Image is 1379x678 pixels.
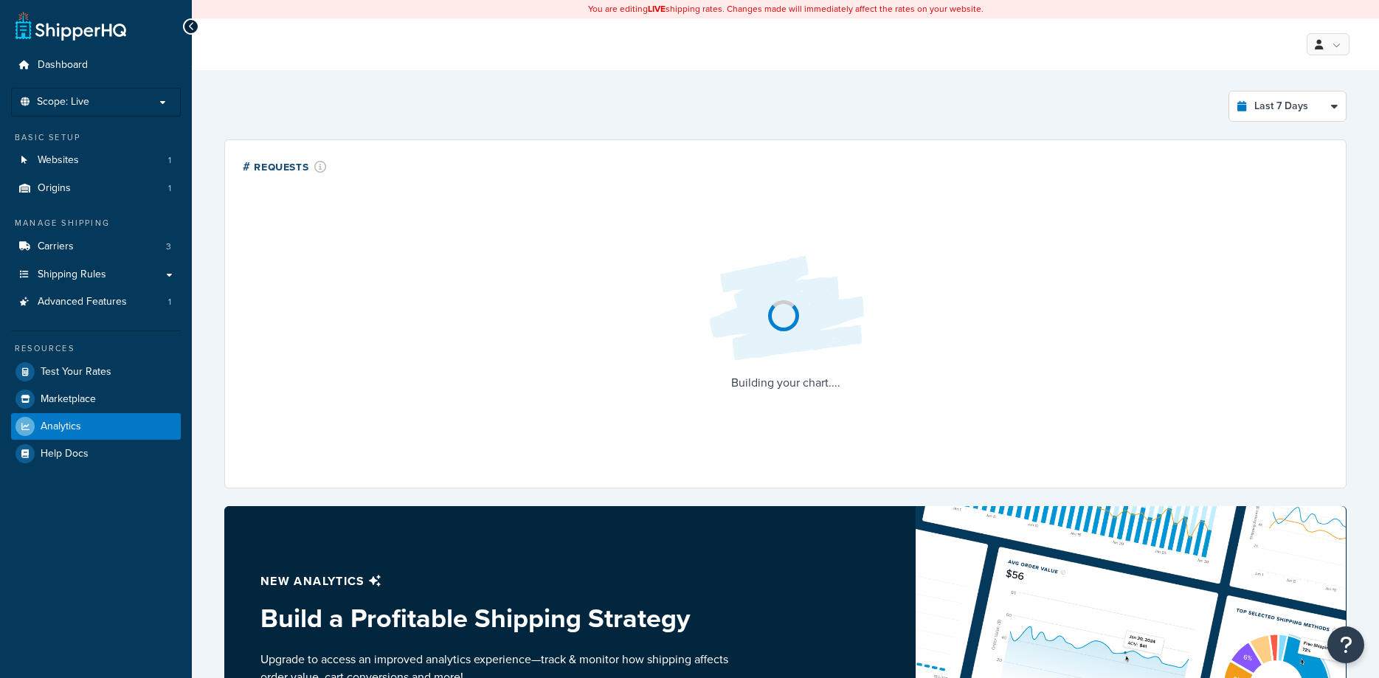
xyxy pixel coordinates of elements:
[11,175,181,202] a: Origins1
[11,288,181,316] li: Advanced Features
[11,233,181,260] a: Carriers3
[648,2,666,15] b: LIVE
[697,373,874,393] p: Building your chart....
[37,96,89,108] span: Scope: Live
[38,269,106,281] span: Shipping Rules
[11,217,181,229] div: Manage Shipping
[11,147,181,174] li: Websites
[168,296,171,308] span: 1
[41,393,96,406] span: Marketplace
[243,158,327,175] div: # Requests
[38,154,79,167] span: Websites
[11,233,181,260] li: Carriers
[11,342,181,355] div: Resources
[11,131,181,144] div: Basic Setup
[166,241,171,253] span: 3
[168,154,171,167] span: 1
[11,52,181,79] a: Dashboard
[11,386,181,412] a: Marketplace
[11,288,181,316] a: Advanced Features1
[38,296,127,308] span: Advanced Features
[38,182,71,195] span: Origins
[11,261,181,288] a: Shipping Rules
[168,182,171,195] span: 1
[41,366,111,378] span: Test Your Rates
[11,147,181,174] a: Websites1
[11,175,181,202] li: Origins
[11,440,181,467] a: Help Docs
[38,241,74,253] span: Carriers
[260,571,750,592] p: New analytics
[697,244,874,373] img: Loading...
[41,421,81,433] span: Analytics
[11,413,181,440] a: Analytics
[41,448,89,460] span: Help Docs
[260,603,750,633] h3: Build a Profitable Shipping Strategy
[1327,626,1364,663] button: Open Resource Center
[38,59,88,72] span: Dashboard
[11,359,181,385] a: Test Your Rates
